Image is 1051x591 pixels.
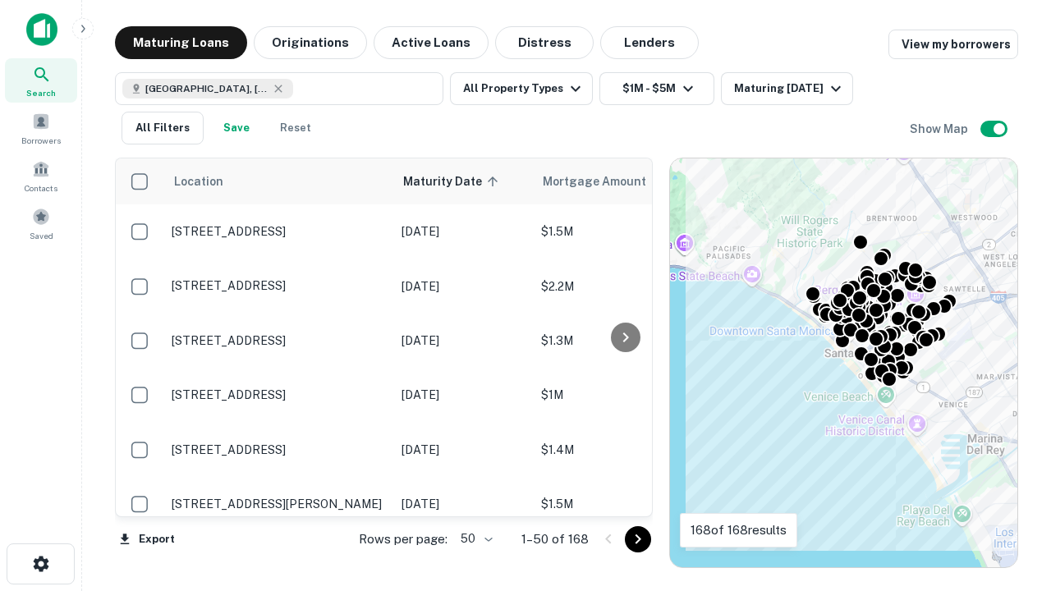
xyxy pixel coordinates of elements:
button: All Filters [122,112,204,144]
button: Go to next page [625,526,651,552]
span: Maturity Date [403,172,503,191]
button: Maturing [DATE] [721,72,853,105]
span: Contacts [25,181,57,195]
p: [DATE] [402,386,525,404]
p: 168 of 168 results [691,520,787,540]
p: [STREET_ADDRESS][PERSON_NAME] [172,497,385,511]
p: $1M [541,386,705,404]
p: [DATE] [402,495,525,513]
th: Maturity Date [393,158,533,204]
th: Mortgage Amount [533,158,714,204]
p: [STREET_ADDRESS] [172,442,385,457]
p: [DATE] [402,332,525,350]
p: [STREET_ADDRESS] [172,333,385,348]
p: $1.5M [541,495,705,513]
button: Active Loans [374,26,489,59]
span: [GEOGRAPHIC_DATA], [GEOGRAPHIC_DATA], [GEOGRAPHIC_DATA] [145,81,268,96]
a: Borrowers [5,106,77,150]
p: [DATE] [402,222,525,241]
p: [DATE] [402,441,525,459]
button: Lenders [600,26,699,59]
img: capitalize-icon.png [26,13,57,46]
p: $1.4M [541,441,705,459]
button: Export [115,527,179,552]
p: $2.2M [541,277,705,295]
iframe: Chat Widget [969,460,1051,538]
button: Reset [269,112,322,144]
a: View my borrowers [888,30,1018,59]
p: [STREET_ADDRESS] [172,224,385,239]
a: Search [5,58,77,103]
div: Maturing [DATE] [734,79,846,98]
span: Search [26,86,56,99]
button: Originations [254,26,367,59]
span: Borrowers [21,134,61,147]
a: Contacts [5,153,77,198]
p: [DATE] [402,277,525,295]
p: $1.5M [541,222,705,241]
button: $1M - $5M [599,72,714,105]
button: Save your search to get updates of matches that match your search criteria. [210,112,263,144]
span: Location [173,172,223,191]
p: [STREET_ADDRESS] [172,387,385,402]
div: 50 [454,527,495,551]
th: Location [163,158,393,204]
button: All Property Types [450,72,593,105]
button: Distress [495,26,594,59]
p: [STREET_ADDRESS] [172,278,385,293]
button: Maturing Loans [115,26,247,59]
h6: Show Map [910,120,971,138]
a: Saved [5,201,77,245]
p: Rows per page: [359,529,447,549]
button: [GEOGRAPHIC_DATA], [GEOGRAPHIC_DATA], [GEOGRAPHIC_DATA] [115,72,443,105]
p: 1–50 of 168 [521,529,589,549]
span: Mortgage Amount [543,172,668,191]
div: 0 0 [670,158,1017,567]
p: $1.3M [541,332,705,350]
span: Saved [30,229,53,242]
